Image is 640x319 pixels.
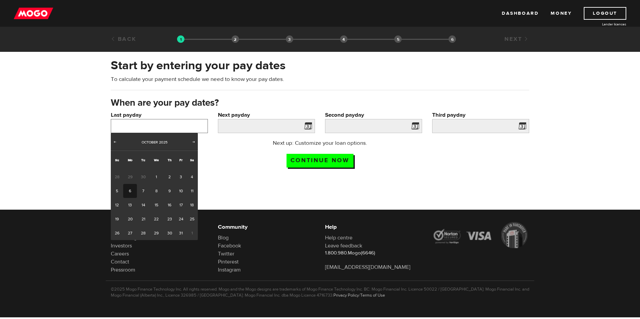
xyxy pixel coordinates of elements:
[115,158,119,162] span: Sunday
[333,293,359,298] a: Privacy Policy
[504,35,529,43] a: Next
[186,198,198,212] a: 18
[111,250,129,257] a: Careers
[163,226,176,240] a: 30
[123,226,137,240] a: 27
[137,226,149,240] a: 28
[111,75,529,83] p: To calculate your payment schedule we need to know your pay dates.
[191,139,196,144] span: Next
[176,170,186,184] a: 3
[186,170,198,184] a: 4
[176,212,186,226] a: 24
[150,226,163,240] a: 29
[111,242,132,249] a: Investors
[123,212,137,226] a: 20
[325,111,422,119] label: Second payday
[111,35,137,43] a: Back
[111,170,123,184] span: 28
[123,170,137,184] span: 29
[186,212,198,226] a: 25
[325,242,362,249] a: Leave feedback
[154,158,159,162] span: Wednesday
[150,184,163,198] a: 8
[502,7,539,20] a: Dashboard
[190,139,197,146] a: Next
[218,242,241,249] a: Facebook
[137,198,149,212] a: 14
[432,111,529,119] label: Third payday
[111,286,529,298] p: ©2025 Mogo Finance Technology Inc. All rights reserved. Mogo and the Mogo designs are trademarks ...
[325,223,422,231] h6: Help
[190,158,194,162] span: Saturday
[325,250,422,256] p: 1.800.980.Mogo(6646)
[111,98,529,108] h3: When are your pay dates?
[137,170,149,184] span: 30
[163,198,176,212] a: 16
[137,184,149,198] a: 7
[179,158,182,162] span: Friday
[186,184,198,198] a: 11
[218,267,241,273] a: Instagram
[111,59,529,73] h2: Start by entering your pay dates
[325,234,352,241] a: Help centre
[150,170,163,184] a: 1
[111,111,208,119] label: Last payday
[14,7,53,20] img: mogo_logo-11ee424be714fa7cbb0f0f49df9e16ec.png
[111,267,135,273] a: Pressroom
[186,226,198,240] span: 1
[432,222,529,248] img: legal-icons-92a2ffecb4d32d839781d1b4e4802d7b.png
[506,164,640,319] iframe: LiveChat chat widget
[584,7,626,20] a: Logout
[218,250,234,257] a: Twitter
[176,184,186,198] a: 10
[287,154,353,168] input: Continue now
[111,258,129,265] a: Contact
[163,170,176,184] a: 2
[163,212,176,226] a: 23
[177,35,184,43] img: transparent-188c492fd9eaac0f573672f40bb141c2.gif
[123,184,137,198] a: 6
[128,158,133,162] span: Monday
[168,158,172,162] span: Thursday
[325,264,410,271] a: [EMAIL_ADDRESS][DOMAIN_NAME]
[111,184,123,198] a: 5
[176,226,186,240] a: 31
[123,198,137,212] a: 13
[218,223,315,231] h6: Community
[150,212,163,226] a: 22
[137,212,149,226] a: 21
[111,226,123,240] a: 26
[254,139,387,147] p: Next up: Customize your loan options.
[551,7,572,20] a: Money
[218,234,229,241] a: Blog
[159,140,167,145] span: 2025
[218,111,315,119] label: Next payday
[176,198,186,212] a: 17
[163,184,176,198] a: 9
[141,158,145,162] span: Tuesday
[360,293,385,298] a: Terms of Use
[576,22,626,27] a: Lender licences
[142,140,158,145] span: October
[218,258,239,265] a: Pinterest
[111,212,123,226] a: 19
[150,198,163,212] a: 15
[111,198,123,212] a: 12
